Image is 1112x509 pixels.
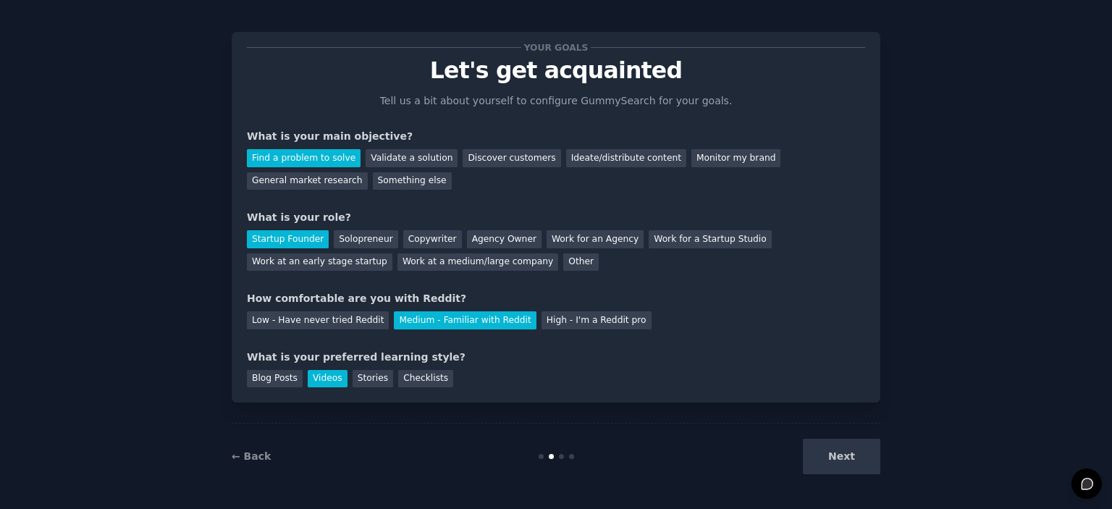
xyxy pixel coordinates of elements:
div: Discover customers [463,149,560,167]
div: Copywriter [403,230,462,248]
div: Agency Owner [467,230,542,248]
div: Something else [373,172,452,190]
div: Work at a medium/large company [397,253,558,272]
div: High - I'm a Reddit pro [542,311,652,329]
div: General market research [247,172,368,190]
div: Low - Have never tried Reddit [247,311,389,329]
div: Medium - Familiar with Reddit [394,311,536,329]
div: Ideate/distribute content [566,149,686,167]
p: Tell us a bit about yourself to configure GummySearch for your goals. [374,93,738,109]
div: Solopreneur [334,230,397,248]
div: What is your role? [247,210,865,225]
p: Let's get acquainted [247,58,865,83]
div: Work at an early stage startup [247,253,392,272]
div: Blog Posts [247,370,303,388]
div: Startup Founder [247,230,329,248]
span: Your goals [521,40,591,55]
div: What is your preferred learning style? [247,350,865,365]
div: Other [563,253,599,272]
div: Stories [353,370,393,388]
div: Find a problem to solve [247,149,361,167]
div: Validate a solution [366,149,458,167]
div: Checklists [398,370,453,388]
div: What is your main objective? [247,129,865,144]
div: How comfortable are you with Reddit? [247,291,865,306]
div: Work for a Startup Studio [649,230,771,248]
div: Work for an Agency [547,230,644,248]
a: ← Back [232,450,271,462]
div: Videos [308,370,347,388]
div: Monitor my brand [691,149,780,167]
